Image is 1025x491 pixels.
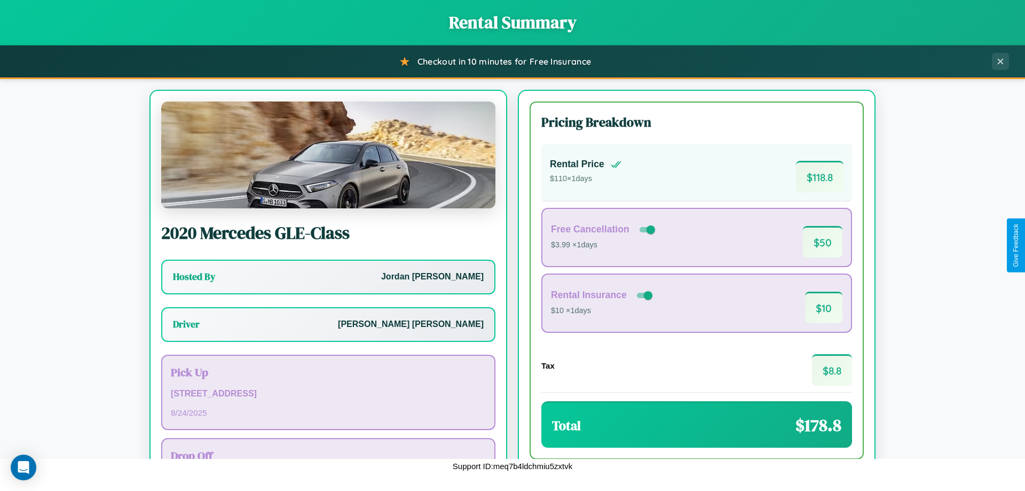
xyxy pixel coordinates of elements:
h4: Free Cancellation [551,224,629,235]
p: $10 × 1 days [551,304,655,318]
h1: Rental Summary [11,11,1014,34]
h3: Total [552,417,581,434]
div: Give Feedback [1012,224,1020,267]
p: [PERSON_NAME] [PERSON_NAME] [338,317,484,332]
p: Support ID: meq7b4ldchmiu5zxtvk [453,459,572,473]
h4: Rental Insurance [551,290,627,301]
p: Jordan [PERSON_NAME] [381,269,484,285]
span: $ 50 [803,226,842,258]
p: $ 110 × 1 days [550,172,621,186]
img: Mercedes GLE-Class [161,102,495,208]
h3: Hosted By [173,270,215,283]
span: $ 10 [805,292,842,323]
p: 8 / 24 / 2025 [171,406,486,420]
p: [STREET_ADDRESS] [171,386,486,402]
div: Open Intercom Messenger [11,455,36,480]
p: $3.99 × 1 days [551,238,657,252]
h3: Driver [173,318,200,331]
h3: Pick Up [171,364,486,380]
h3: Pricing Breakdown [541,113,852,131]
h2: 2020 Mercedes GLE-Class [161,221,495,245]
span: $ 178.8 [795,414,841,437]
h3: Drop Off [171,448,486,463]
span: $ 118.8 [796,161,843,192]
span: Checkout in 10 minutes for Free Insurance [417,56,591,67]
span: $ 8.8 [812,354,852,386]
h4: Rental Price [550,159,604,170]
h4: Tax [541,361,555,370]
